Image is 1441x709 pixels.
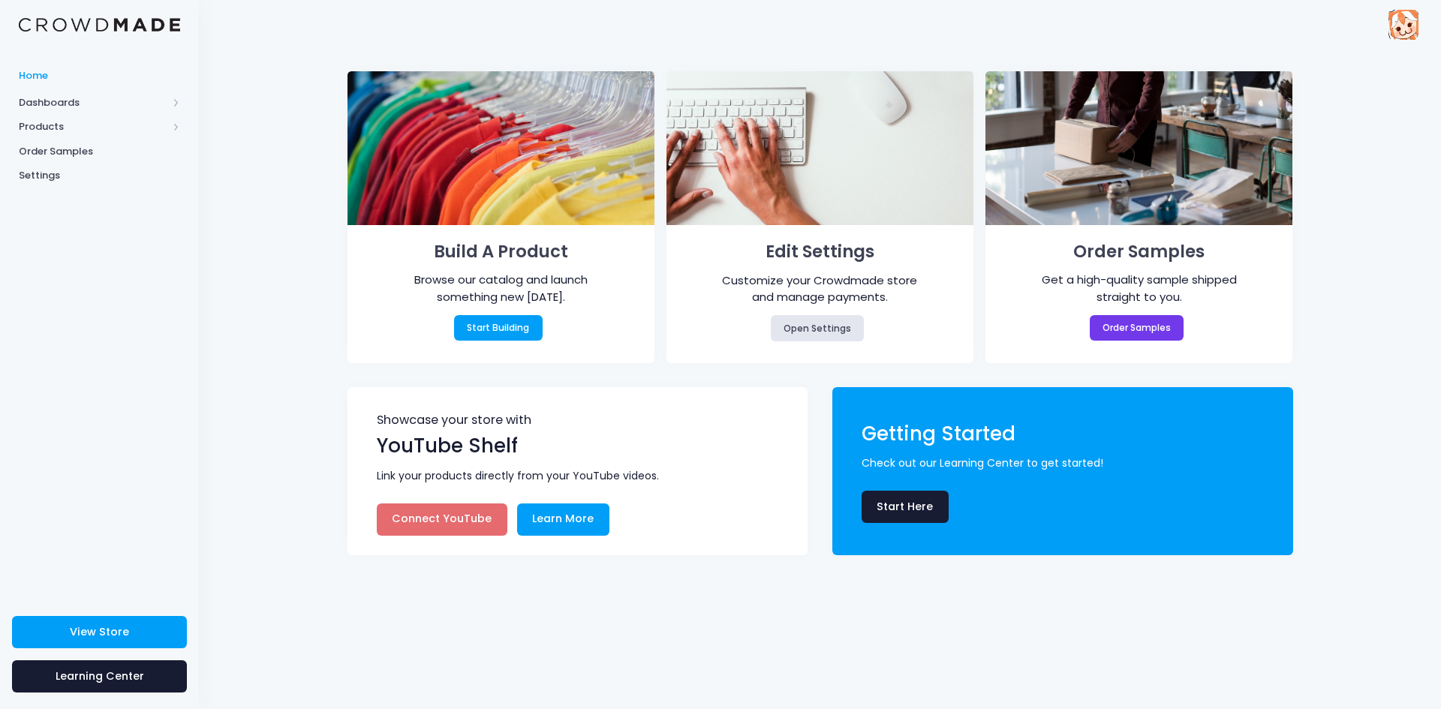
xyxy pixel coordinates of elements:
span: Settings [19,168,180,183]
span: Dashboards [19,95,167,110]
span: Learning Center [56,668,144,683]
img: User [1388,10,1418,40]
div: Customize your Crowdmade store and manage payments. [713,272,928,306]
span: Link your products directly from your YouTube videos. [377,468,787,484]
span: Home [19,68,180,83]
span: Products [19,119,167,134]
span: Check out our Learning Center to get started! [862,455,1271,471]
span: YouTube Shelf [377,432,518,459]
a: Order Samples [1090,315,1184,341]
a: Start Here [862,491,949,523]
div: Get a high-quality sample shipped straight to you. [1032,272,1247,305]
a: Open Settings [771,315,865,341]
h1: Order Samples [1008,237,1271,267]
span: Getting Started [862,420,1015,447]
div: Browse our catalog and launch something new [DATE]. [393,272,608,305]
span: Showcase your store with [377,414,781,431]
h1: Build A Product [369,237,633,267]
a: Connect YouTube [377,503,507,536]
span: View Store [70,624,129,639]
h1: Edit Settings [688,237,952,267]
a: Learning Center [12,660,187,692]
a: Learn More [517,503,609,536]
img: Logo [19,18,180,32]
a: Start Building [454,315,543,341]
span: Order Samples [19,144,180,159]
a: View Store [12,616,187,648]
